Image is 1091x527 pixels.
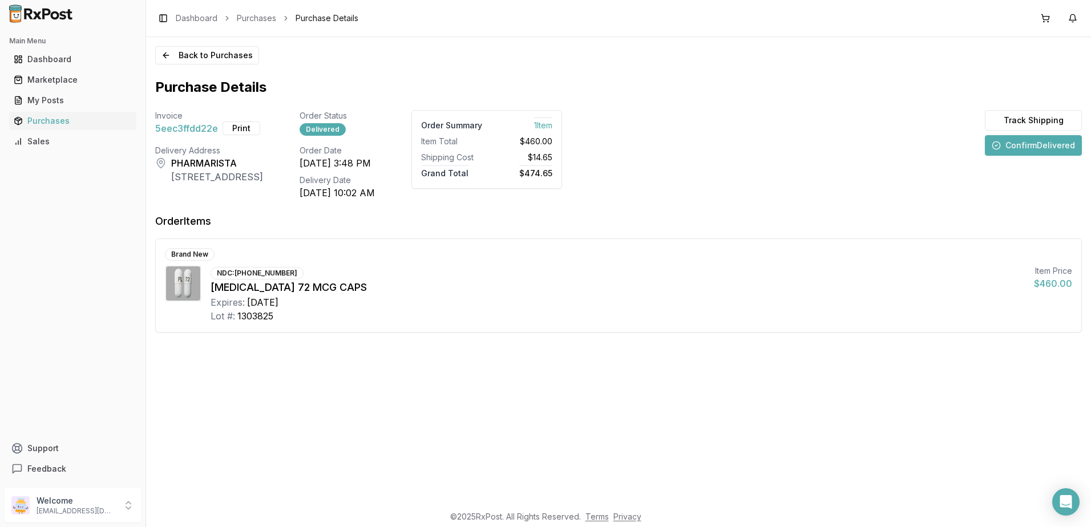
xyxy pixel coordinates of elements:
div: [DATE] 10:02 AM [300,186,375,200]
a: Terms [585,512,609,521]
a: Purchases [9,111,136,131]
p: Welcome [37,495,116,506]
div: Brand New [165,248,215,261]
div: Invoice [155,110,263,121]
div: Item Price [1034,265,1072,277]
button: Feedback [5,459,141,479]
button: Print [223,121,260,135]
div: Open Intercom Messenger [1052,488,1080,516]
a: Sales [9,131,136,152]
div: Order Items [155,213,211,229]
div: $14.65 [491,152,552,163]
a: My Posts [9,90,136,111]
span: Grand Total [421,165,468,178]
a: Marketplace [9,70,136,90]
div: Item Total [421,136,482,147]
a: Purchases [237,13,276,24]
div: [DATE] 3:48 PM [300,156,375,170]
h2: Main Menu [9,37,136,46]
a: Dashboard [9,49,136,70]
span: Purchase Details [296,13,358,24]
div: Sales [14,136,132,147]
div: [MEDICAL_DATA] 72 MCG CAPS [211,279,1025,295]
button: ConfirmDelivered [985,135,1082,156]
img: Linzess 72 MCG CAPS [166,266,200,301]
div: Order Summary [421,120,482,131]
span: $460.00 [520,136,552,147]
span: $474.65 [519,165,552,178]
div: [DATE] [247,295,278,309]
div: Delivered [300,123,346,136]
p: [EMAIL_ADDRESS][DOMAIN_NAME] [37,506,116,516]
div: Lot #: [211,309,235,323]
div: Delivery Date [300,175,375,186]
span: Feedback [27,463,66,475]
img: RxPost Logo [5,5,78,23]
div: 1303825 [237,309,273,323]
a: Dashboard [176,13,217,24]
div: Delivery Address [155,145,263,156]
div: Expires: [211,295,245,309]
span: 5eec3ffdd22e [155,121,218,135]
h1: Purchase Details [155,78,266,96]
div: Order Date [300,145,375,156]
div: [STREET_ADDRESS] [171,170,263,184]
button: Purchases [5,112,141,130]
button: Sales [5,132,141,151]
img: User avatar [11,496,30,514]
div: $460.00 [1034,277,1072,290]
a: Privacy [613,512,641,521]
div: PHARMARISTA [171,156,263,170]
div: Dashboard [14,54,132,65]
div: Marketplace [14,74,132,86]
nav: breadcrumb [176,13,358,24]
div: Order Status [300,110,375,121]
div: My Posts [14,95,132,106]
div: Purchases [14,115,132,127]
button: Marketplace [5,71,141,89]
div: NDC: [PHONE_NUMBER] [211,267,304,279]
button: My Posts [5,91,141,110]
button: Back to Purchases [155,46,259,64]
div: Shipping Cost [421,152,482,163]
button: Support [5,438,141,459]
button: Track Shipping [985,110,1082,131]
button: Dashboard [5,50,141,68]
span: 1 Item [534,117,552,130]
